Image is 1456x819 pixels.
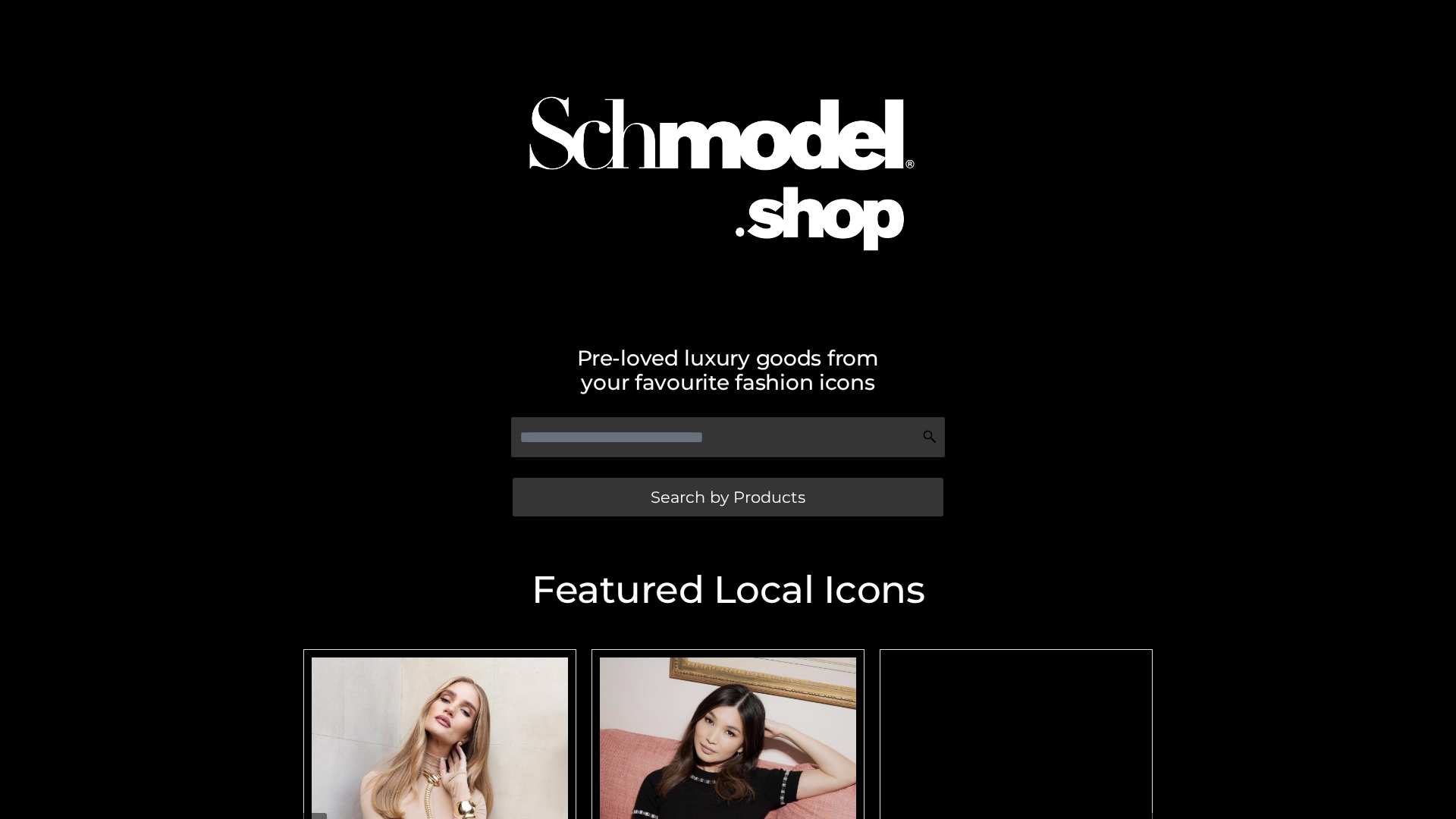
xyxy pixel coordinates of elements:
[296,571,1160,609] h2: Featured Local Icons​
[922,429,937,444] img: Search Icon
[651,489,805,505] span: Search by Products
[513,478,943,516] a: Search by Products
[296,346,1160,394] h2: Pre-loved luxury goods from your favourite fashion icons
